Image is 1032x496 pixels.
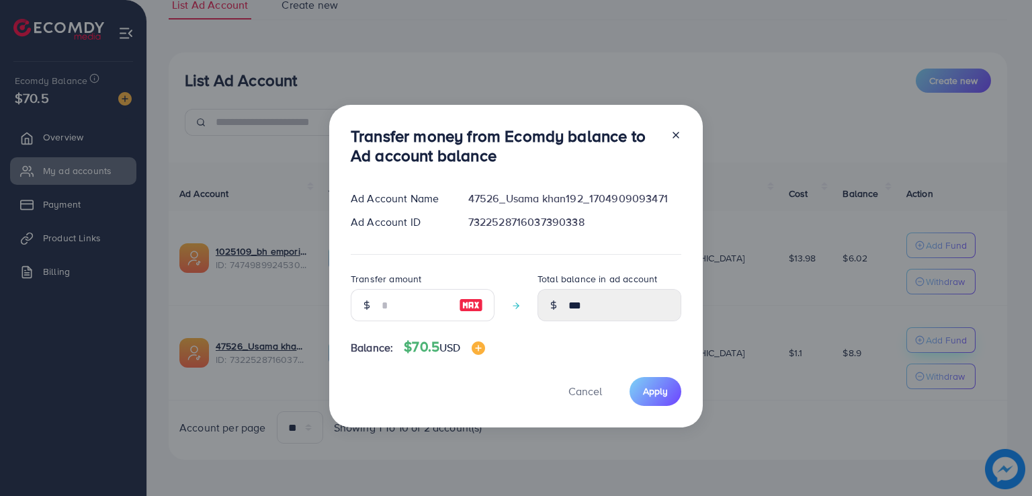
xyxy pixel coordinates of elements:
[340,191,458,206] div: Ad Account Name
[351,126,660,165] h3: Transfer money from Ecomdy balance to Ad account balance
[552,377,619,406] button: Cancel
[472,341,485,355] img: image
[459,297,483,313] img: image
[630,377,681,406] button: Apply
[568,384,602,399] span: Cancel
[340,214,458,230] div: Ad Account ID
[458,191,692,206] div: 47526_Usama khan192_1704909093471
[439,340,460,355] span: USD
[643,384,668,398] span: Apply
[351,272,421,286] label: Transfer amount
[404,339,484,356] h4: $70.5
[458,214,692,230] div: 7322528716037390338
[537,272,657,286] label: Total balance in ad account
[351,340,393,356] span: Balance:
